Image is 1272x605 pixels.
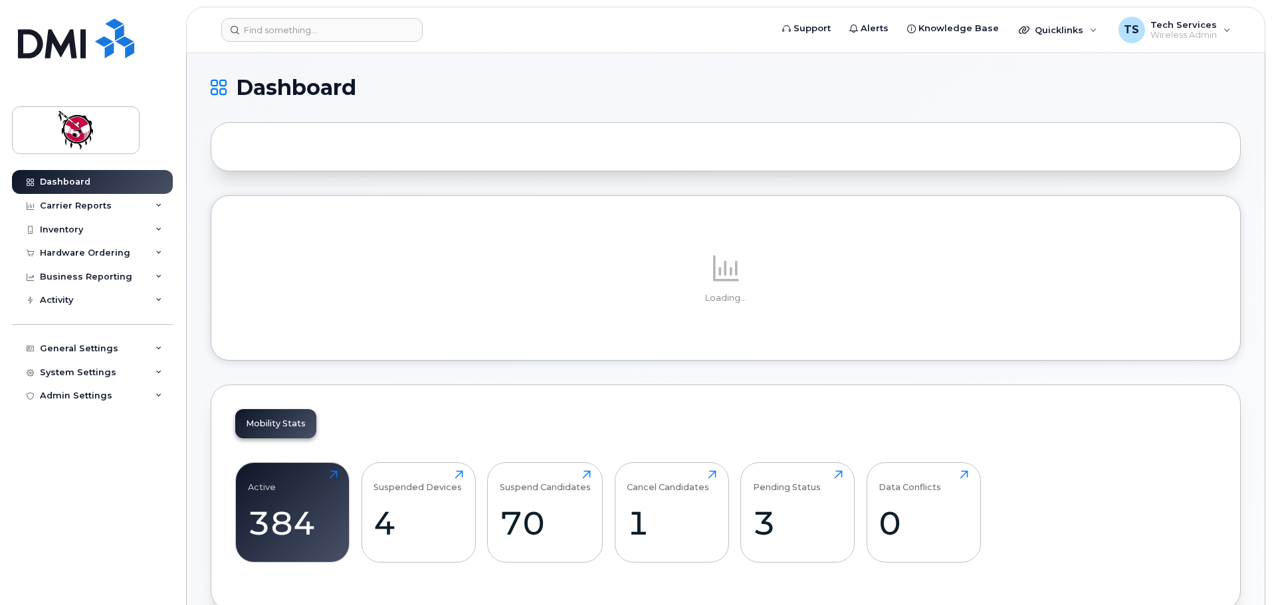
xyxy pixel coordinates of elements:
div: Suspended Devices [373,470,462,492]
div: 3 [753,503,843,543]
div: Data Conflicts [879,470,941,492]
a: Pending Status3 [753,470,843,555]
div: 70 [500,503,591,543]
div: 0 [879,503,968,543]
a: Suspend Candidates70 [500,470,591,555]
a: Suspended Devices4 [373,470,463,555]
a: Active384 [248,470,338,555]
a: Cancel Candidates1 [627,470,716,555]
div: Active [248,470,276,492]
div: 4 [373,503,463,543]
div: Cancel Candidates [627,470,709,492]
div: Suspend Candidates [500,470,591,492]
div: 384 [248,503,338,543]
p: Loading... [235,292,1216,304]
div: Pending Status [753,470,821,492]
a: Data Conflicts0 [879,470,968,555]
span: Dashboard [236,78,356,98]
div: 1 [627,503,716,543]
